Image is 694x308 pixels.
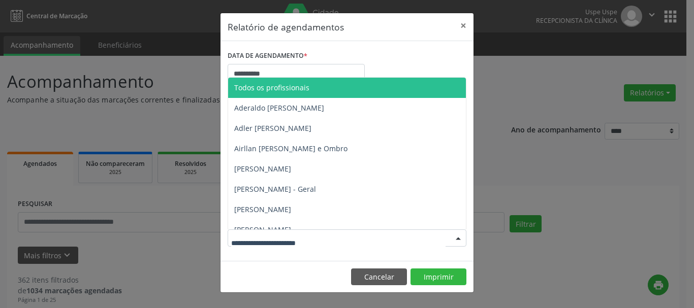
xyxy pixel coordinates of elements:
span: [PERSON_NAME] [234,204,291,214]
span: Todos os profissionais [234,83,309,92]
span: Adler [PERSON_NAME] [234,123,311,133]
button: Imprimir [411,268,466,286]
button: Close [453,13,474,38]
label: DATA DE AGENDAMENTO [228,48,307,64]
span: [PERSON_NAME] [234,225,291,234]
button: Cancelar [351,268,407,286]
span: Airllan [PERSON_NAME] e Ombro [234,144,348,153]
span: [PERSON_NAME] [234,164,291,174]
h5: Relatório de agendamentos [228,20,344,33]
span: Aderaldo [PERSON_NAME] [234,103,324,113]
span: [PERSON_NAME] - Geral [234,184,316,194]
